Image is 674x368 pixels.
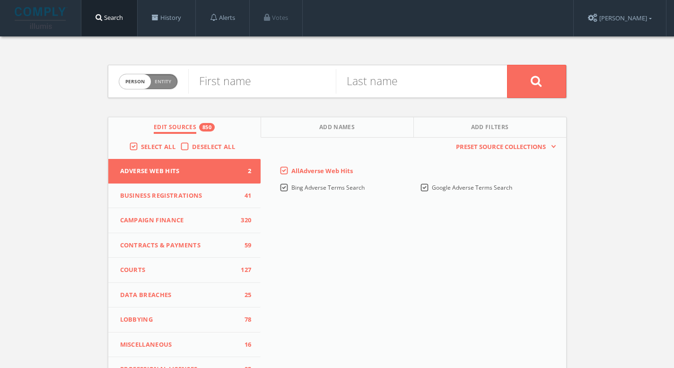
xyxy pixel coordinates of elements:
[451,142,556,152] button: Preset Source Collections
[108,233,261,258] button: Contracts & Payments59
[192,142,235,151] span: Deselect All
[237,166,251,176] span: 2
[237,340,251,350] span: 16
[141,142,175,151] span: Select All
[291,166,353,175] span: All Adverse Web Hits
[237,241,251,250] span: 59
[432,184,512,192] span: Google Adverse Terms Search
[120,315,237,324] span: Lobbying
[108,333,261,358] button: Miscellaneous16
[261,117,414,138] button: Add Names
[319,123,355,134] span: Add Names
[108,283,261,308] button: Data Breaches25
[237,216,251,225] span: 320
[237,315,251,324] span: 78
[451,142,551,152] span: Preset Source Collections
[120,241,237,250] span: Contracts & Payments
[237,290,251,300] span: 25
[108,184,261,209] button: Business Registrations41
[108,258,261,283] button: Courts127
[154,123,196,134] span: Edit Sources
[120,265,237,275] span: Courts
[155,78,171,85] span: Entity
[199,123,215,131] div: 850
[108,307,261,333] button: Lobbying78
[120,216,237,225] span: Campaign Finance
[119,74,151,89] span: person
[15,7,68,29] img: illumis
[120,166,237,176] span: Adverse Web Hits
[108,208,261,233] button: Campaign Finance320
[108,117,261,138] button: Edit Sources850
[120,340,237,350] span: Miscellaneous
[108,159,261,184] button: Adverse Web Hits2
[237,265,251,275] span: 127
[120,290,237,300] span: Data Breaches
[120,191,237,201] span: Business Registrations
[471,123,509,134] span: Add Filters
[237,191,251,201] span: 41
[291,184,365,192] span: Bing Adverse Terms Search
[414,117,566,138] button: Add Filters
